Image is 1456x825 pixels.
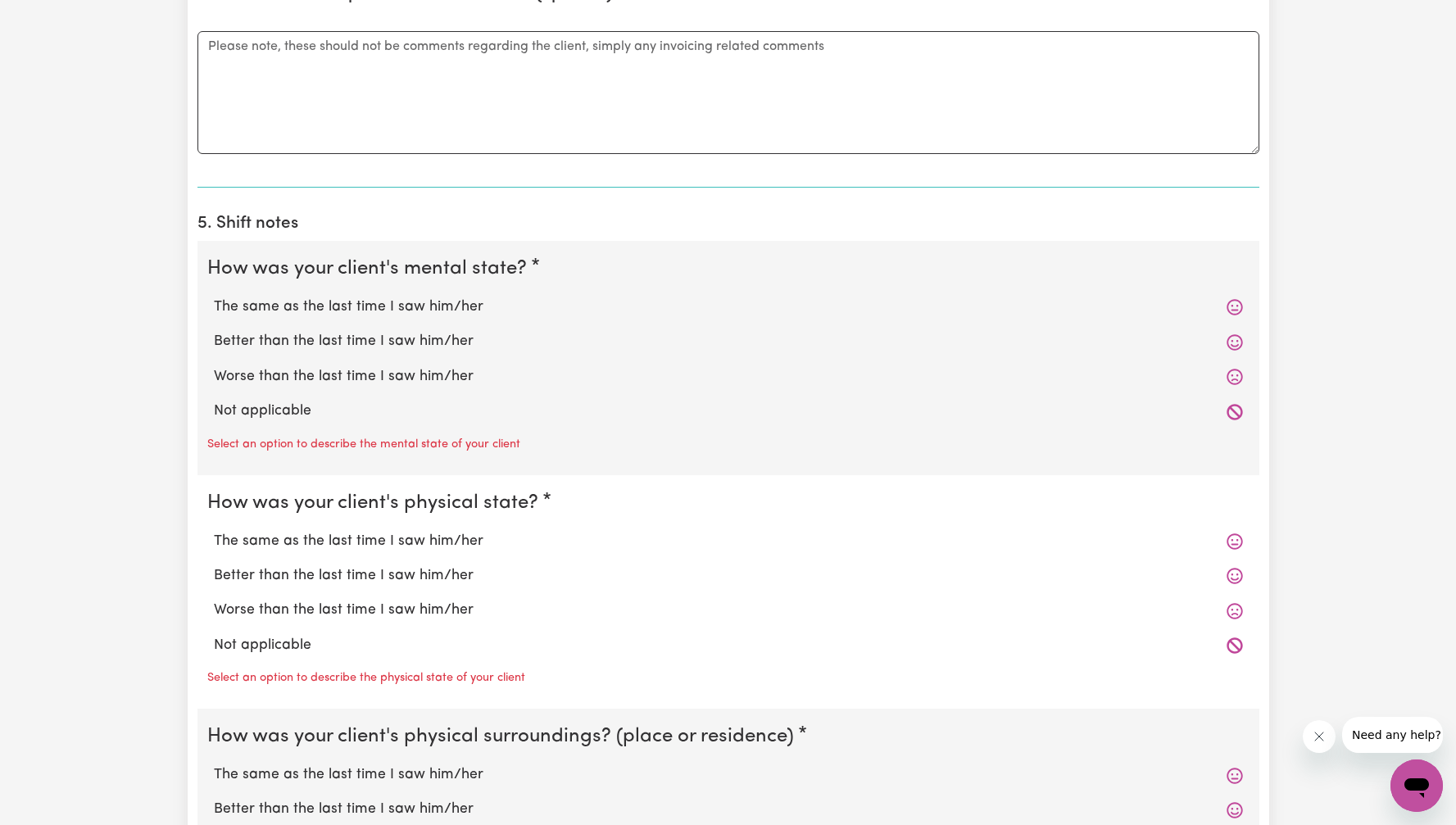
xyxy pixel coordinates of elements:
iframe: Button to launch messaging window [1390,759,1443,812]
label: Not applicable [214,635,1243,656]
h2: 5. Shift notes [197,214,1259,234]
p: Select an option to describe the physical state of your client [207,669,525,687]
label: The same as the last time I saw him/her [214,297,1243,318]
legend: How was your client's mental state? [207,254,533,283]
iframe: Message from company [1342,717,1443,753]
label: Better than the last time I saw him/her [214,331,1243,352]
label: Better than the last time I saw him/her [214,565,1243,587]
label: Worse than the last time I saw him/her [214,600,1243,621]
label: Not applicable [214,401,1243,422]
label: The same as the last time I saw him/her [214,764,1243,786]
p: Select an option to describe the mental state of your client [207,436,520,454]
label: Better than the last time I saw him/her [214,799,1243,820]
label: Worse than the last time I saw him/her [214,366,1243,388]
legend: How was your client's physical state? [207,488,545,518]
iframe: Close message [1303,720,1336,753]
legend: How was your client's physical surroundings? (place or residence) [207,722,801,751]
label: The same as the last time I saw him/her [214,531,1243,552]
